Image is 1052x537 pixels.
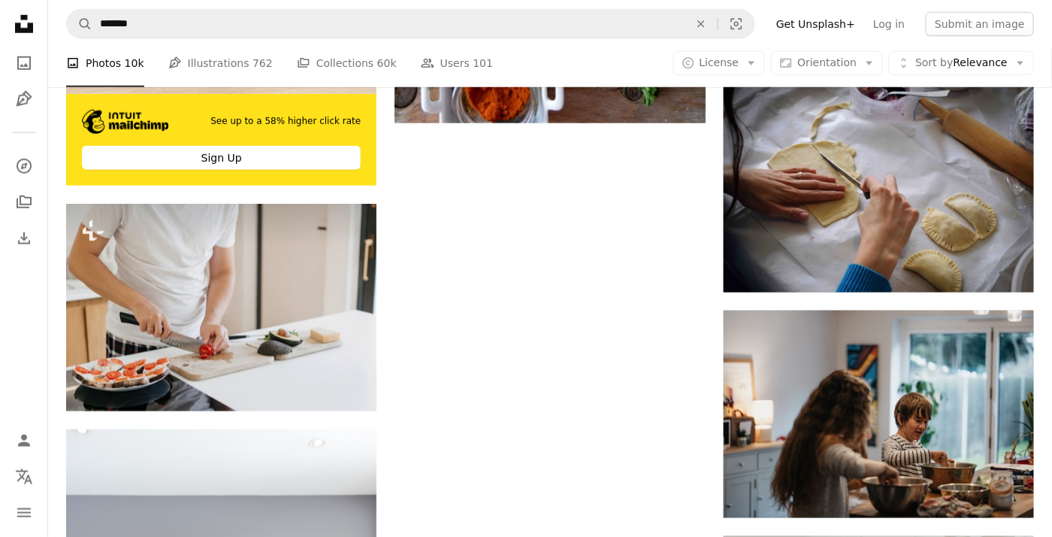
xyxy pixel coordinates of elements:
[67,10,92,38] button: Search Unsplash
[9,462,39,492] button: Language
[9,223,39,253] a: Download History
[889,51,1034,75] button: Sort byRelevance
[9,84,39,114] a: Illustrations
[252,55,273,71] span: 762
[473,55,493,71] span: 101
[66,204,376,411] img: Home cooking concept. Person cutting tomato slice for sandwich on modern white kitchen. Process o...
[9,9,39,42] a: Home — Unsplash
[797,56,857,68] span: Orientation
[9,498,39,528] button: Menu
[685,10,718,38] button: Clear
[915,56,953,68] span: Sort by
[82,110,168,134] img: file-1690386555781-336d1949dad1image
[771,51,883,75] button: Orientation
[9,187,39,217] a: Collections
[724,86,1034,293] img: person making Empanadas
[9,48,39,78] a: Photos
[915,56,1008,71] span: Relevance
[66,9,755,39] form: Find visuals sitewide
[297,39,397,87] a: Collections 60k
[421,39,493,87] a: Users 101
[168,39,273,87] a: Illustrations 762
[673,51,766,75] button: License
[82,146,361,170] div: Sign Up
[767,12,864,36] a: Get Unsplash+
[66,301,376,314] a: Home cooking concept. Person cutting tomato slice for sandwich on modern white kitchen. Process o...
[9,151,39,181] a: Explore
[377,55,397,71] span: 60k
[700,56,739,68] span: License
[724,311,1034,517] img: girl in white and black striped long sleeve shirt standing beside girl in white and black
[926,12,1034,36] button: Submit an image
[9,426,39,456] a: Log in / Sign up
[718,10,754,38] button: Visual search
[724,182,1034,196] a: person making Empanadas
[210,115,361,128] span: See up to a 58% higher click rate
[724,408,1034,421] a: girl in white and black striped long sleeve shirt standing beside girl in white and black
[864,12,914,36] a: Log in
